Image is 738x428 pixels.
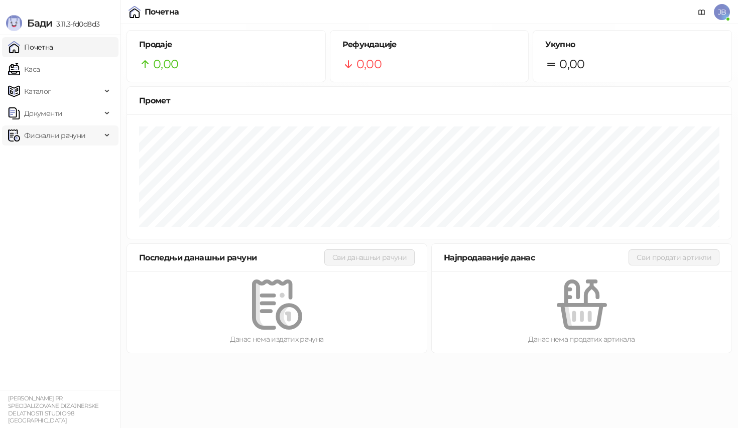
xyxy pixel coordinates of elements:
[714,4,730,20] span: JB
[559,55,584,74] span: 0,00
[444,251,629,264] div: Најпродаваније данас
[8,59,40,79] a: Каса
[6,15,22,31] img: Logo
[324,249,415,265] button: Сви данашњи рачуни
[629,249,719,265] button: Сви продати артикли
[342,39,517,51] h5: Рефундације
[145,8,179,16] div: Почетна
[24,81,51,101] span: Каталог
[143,334,411,345] div: Данас нема издатих рачуна
[139,39,313,51] h5: Продаје
[24,103,62,123] span: Документи
[24,125,85,146] span: Фискални рачуни
[139,251,324,264] div: Последњи данашњи рачуни
[694,4,710,20] a: Документација
[139,94,719,107] div: Промет
[153,55,178,74] span: 0,00
[27,17,52,29] span: Бади
[448,334,715,345] div: Данас нема продатих артикала
[545,39,719,51] h5: Укупно
[52,20,99,29] span: 3.11.3-fd0d8d3
[356,55,382,74] span: 0,00
[8,37,53,57] a: Почетна
[8,395,99,424] small: [PERSON_NAME] PR SPECIJALIZOVANE DIZAJNERSKE DELATNOSTI STUDIO 98 [GEOGRAPHIC_DATA]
